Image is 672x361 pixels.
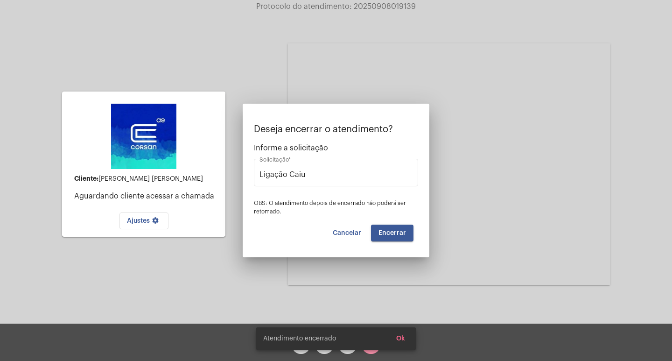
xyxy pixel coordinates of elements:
button: Encerrar [371,225,413,241]
p: Aguardando cliente acessar a chamada [74,192,218,200]
span: OBS: O atendimento depois de encerrado não poderá ser retomado. [254,200,406,214]
div: [PERSON_NAME] [PERSON_NAME] [74,175,218,183]
p: Deseja encerrar o atendimento? [254,124,418,134]
span: Atendimento encerrado [263,334,336,343]
img: d4669ae0-8c07-2337-4f67-34b0df7f5ae4.jpeg [111,104,176,169]
span: Cancelar [333,230,361,236]
input: Buscar solicitação [259,170,413,179]
mat-icon: settings [150,217,161,228]
span: Protocolo do atendimento: 20250908019139 [256,3,416,10]
span: Informe a solicitação [254,144,418,152]
strong: Cliente: [74,175,98,182]
span: Encerrar [378,230,406,236]
button: Cancelar [325,225,369,241]
span: Ajustes [127,218,161,224]
span: Ok [396,335,405,342]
